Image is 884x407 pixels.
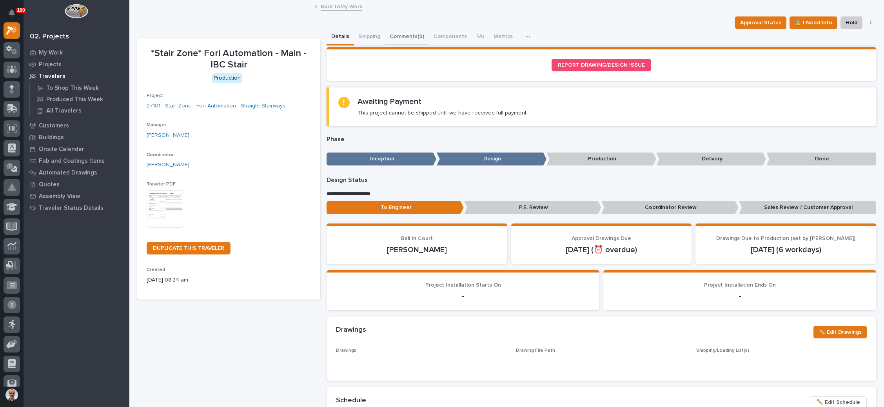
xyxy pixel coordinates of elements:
button: users-avatar [4,387,20,403]
p: - [613,291,867,301]
p: This project cannot be shipped until we have received full payment. [358,109,528,116]
a: Automated Drawings [24,167,129,178]
span: Approval Drawings Due [572,236,631,241]
p: Produced This Week [46,96,103,103]
p: Done [766,153,876,165]
p: [DATE] (6 workdays) [705,245,867,254]
span: Hold [846,18,857,27]
a: REPORT DRAWING/DESIGN ISSUE [552,59,651,71]
p: All Travelers [46,107,82,114]
p: Coordinator Review [601,201,739,214]
a: Assembly View [24,190,129,202]
a: Traveler Status Details [24,202,129,214]
button: Details [327,29,354,45]
button: Comments (9) [385,29,429,45]
span: ✏️ Edit Drawings [819,327,862,337]
span: DUPLICATE THIS TRAVELER [153,245,224,251]
span: Shipping/Loading List(s) [696,348,749,353]
span: Approval Status [740,18,781,27]
span: ✏️ Edit Schedule [817,398,860,407]
span: Project Installation Starts On [425,282,501,288]
p: P.E. Review [464,201,601,214]
p: - [336,291,590,301]
p: [PERSON_NAME] [336,245,498,254]
p: Quotes [39,181,60,188]
p: - [336,357,506,365]
p: Production [546,153,656,165]
p: Phase [327,136,876,143]
p: [DATE] (⏰ overdue) [521,245,683,254]
a: [PERSON_NAME] [147,161,189,169]
p: My Work [39,49,63,56]
p: Traveler Status Details [39,205,103,212]
img: Workspace Logo [65,4,88,18]
p: Automated Drawings [39,169,97,176]
span: Manager [147,123,166,127]
a: My Work [24,47,129,58]
a: Projects [24,58,129,70]
p: Inception [327,153,436,165]
a: Travelers [24,70,129,82]
p: Design Status [327,176,876,184]
a: [PERSON_NAME] [147,131,189,140]
button: Hold [840,16,862,29]
button: Metrics [489,29,517,45]
p: Fab and Coatings Items [39,158,105,165]
p: Design [437,153,546,165]
h2: Schedule [336,396,366,405]
button: ⏳ I Need Info [790,16,837,29]
button: Notifications [4,5,20,21]
p: *Stair Zone* Fori Automation - Main - IBC Stair [147,48,311,71]
button: FAI [472,29,489,45]
span: Drawings [336,348,356,353]
span: Project [147,93,163,98]
a: To Shop This Week [30,82,129,93]
p: Onsite Calendar [39,146,84,153]
p: Projects [39,61,62,68]
a: 27101 - Stair Zone - Fori Automation - Straight Stairways [147,102,285,110]
a: Onsite Calendar [24,143,129,155]
div: Notifications100 [10,9,20,22]
span: Drawing File Path [516,348,555,353]
a: All Travelers [30,105,129,116]
p: Sales Review / Customer Approval [739,201,876,214]
p: Delivery [656,153,766,165]
div: 02. Projects [30,33,69,41]
a: Quotes [24,178,129,190]
a: Fab and Coatings Items [24,155,129,167]
p: - [696,357,867,365]
p: Buildings [39,134,64,141]
span: Project Installation Ends On [704,282,776,288]
p: To Shop This Week [46,85,99,92]
span: REPORT DRAWING/DESIGN ISSUE [558,62,645,68]
button: Approval Status [735,16,786,29]
span: Ball In Court [401,236,433,241]
span: Created [147,267,165,272]
h2: Drawings [336,326,366,334]
p: 100 [17,7,25,13]
p: - [516,357,517,365]
button: Components [429,29,472,45]
p: Assembly View [39,193,80,200]
a: Produced This Week [30,94,129,105]
span: ⏳ I Need Info [795,18,832,27]
a: DUPLICATE THIS TRAVELER [147,242,231,254]
a: Back toMy Work [321,2,362,11]
h2: Awaiting Payment [358,97,421,106]
a: Customers [24,120,129,131]
span: Traveler PDF [147,182,176,187]
a: Buildings [24,131,129,143]
p: Customers [39,122,69,129]
p: Travelers [39,73,65,80]
button: ✏️ Edit Drawings [813,326,867,338]
button: Shipping [354,29,385,45]
span: Drawings Due to Production (set by [PERSON_NAME]) [716,236,855,241]
p: [DATE] 08:24 am [147,276,311,284]
span: Coordinator [147,153,174,157]
div: Production [212,73,242,83]
p: To Engineer [327,201,464,214]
